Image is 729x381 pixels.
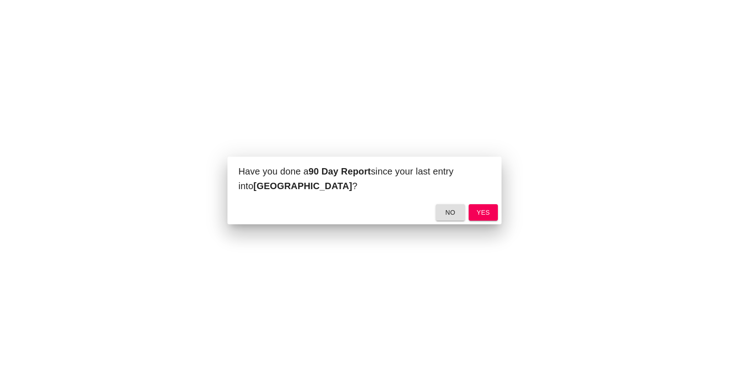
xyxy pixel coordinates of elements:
[308,166,370,176] b: 90 Day Report
[476,207,491,218] span: yes
[469,204,498,221] button: yes
[443,207,458,218] span: no
[436,204,465,221] button: no
[254,181,352,191] b: [GEOGRAPHIC_DATA]
[238,166,454,191] span: Have you done a since your last entry into ?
